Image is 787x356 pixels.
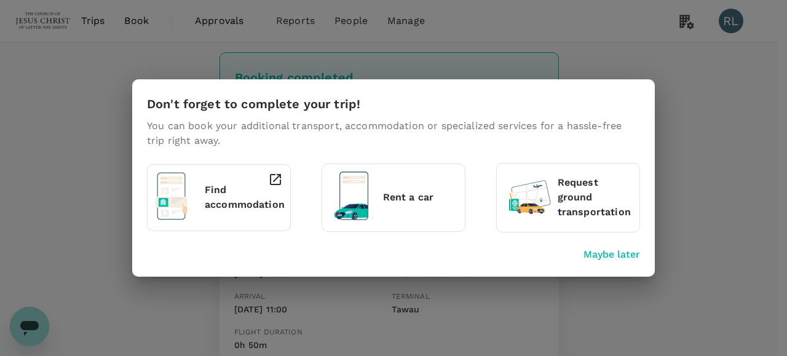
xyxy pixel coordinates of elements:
[205,183,285,212] p: Find accommodation
[147,94,360,114] h6: Don't forget to complete your trip!
[583,247,640,262] button: Maybe later
[147,119,640,148] p: You can book your additional transport, accommodation or specialized services for a hassle-free t...
[558,175,632,220] p: Request ground transportation
[383,190,457,205] p: Rent a car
